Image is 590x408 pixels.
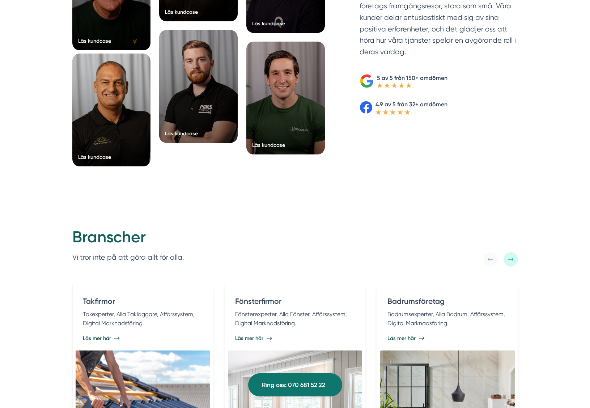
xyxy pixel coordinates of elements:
[387,310,507,328] p: Badrumsexperter, Alla Badrum, Affärssystem, Digital Marknadsföring.
[248,373,342,396] a: Ring oss: 070 681 52 22
[83,335,111,342] span: Läs mer här
[246,42,325,154] a: Läs kundcase
[252,141,285,149] div: Läs kundcase
[159,30,238,143] a: Läs kundcase
[165,8,198,16] div: Läs kundcase
[83,296,203,309] h4: Takfirmor
[72,54,151,166] a: Läs kundcase
[78,153,111,161] div: Läs kundcase
[78,37,111,44] div: Läs kundcase
[387,335,416,342] span: Läs mer här
[165,130,198,137] div: Läs kundcase
[235,310,355,328] p: Fönsterexperter, Alla Fönster, Affärssystem, Digital Marknadsföring.
[72,227,184,251] h2: Branscher
[375,100,447,109] p: 4.9 av 5 från 32+ omdömen
[252,20,285,27] div: Läs kundcase
[387,296,507,309] h4: Badrumsföretag
[262,380,325,390] span: Ring oss: 070 681 52 22
[235,296,355,309] h4: Fönsterfirmor
[377,73,447,82] p: 5 av 5 från 150+ omdömen
[83,310,203,328] p: Takexperter, Alla Takläggare, Affärssystem, Digital Marknadsföring.
[72,252,184,263] p: Vi tror inte på att göra allt för alla.
[235,335,263,342] span: Läs mer här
